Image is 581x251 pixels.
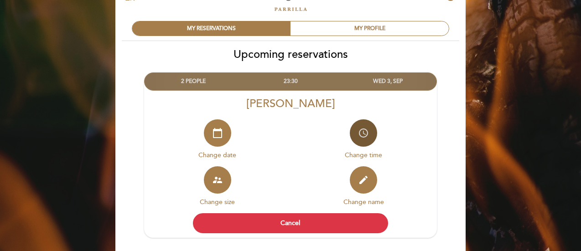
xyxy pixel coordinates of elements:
button: calendar_today [204,119,231,147]
button: edit [350,166,377,194]
button: Cancel [193,213,388,233]
button: access_time [350,119,377,147]
span: Change date [198,151,236,159]
div: MY PROFILE [290,21,449,36]
i: calendar_today [212,128,223,138]
div: 2 PEOPLE [145,73,242,90]
i: supervisor_account [212,174,223,185]
i: access_time [358,128,369,138]
span: Change name [343,198,384,206]
button: supervisor_account [204,166,231,194]
span: Change time [345,151,382,159]
div: 23:30 [242,73,339,90]
div: [PERSON_NAME] [144,97,437,110]
div: MY RESERVATIONS [132,21,290,36]
i: edit [358,174,369,185]
h2: Upcoming reservations [115,48,466,61]
span: Change size [200,198,235,206]
div: WED 3, SEP [339,73,436,90]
